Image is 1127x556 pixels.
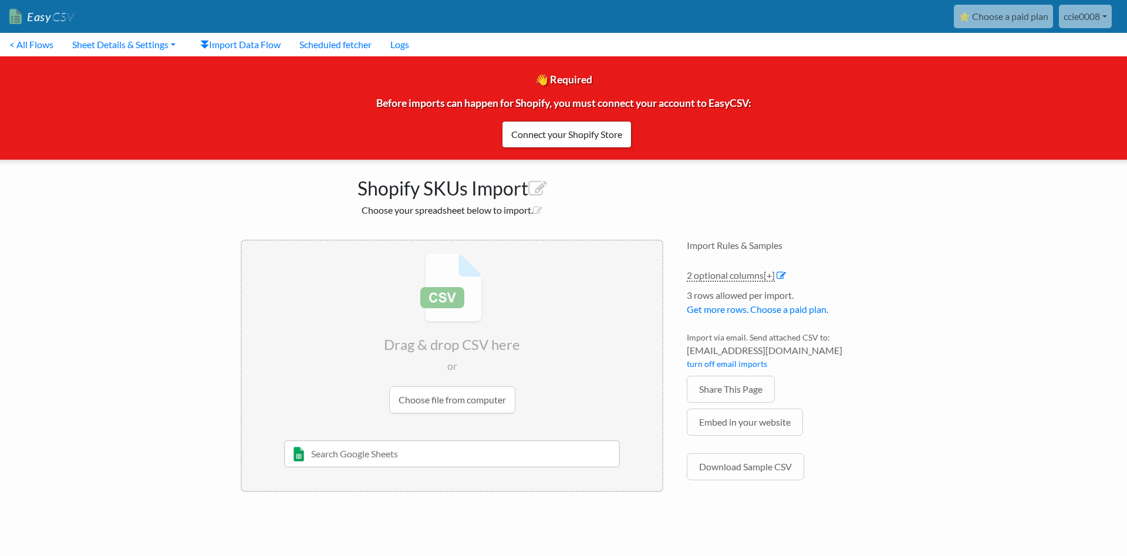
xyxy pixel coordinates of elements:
[241,204,663,215] h2: Choose your spreadsheet below to import.
[381,33,419,56] a: Logs
[687,240,886,251] h4: Import Rules & Samples
[687,376,775,403] a: Share This Page
[1059,5,1112,28] a: ccie0008
[687,453,804,480] a: Download Sample CSV
[687,343,886,358] span: [EMAIL_ADDRESS][DOMAIN_NAME]
[9,5,74,29] a: EasyCSV
[687,409,803,436] a: Embed in your website
[502,121,632,148] a: Connect your Shopify Store
[51,9,74,24] span: CSV
[954,5,1053,28] a: ⭐ Choose a paid plan
[241,171,663,200] h1: Shopify SKUs Import
[284,440,620,467] input: Search Google Sheets
[687,269,775,282] a: 2 optional columns[+]
[764,269,775,281] span: [+]
[687,304,828,315] a: Get more rows. Choose a paid plan.
[687,288,886,322] li: 3 rows allowed per import.
[376,73,751,137] span: 👋 Required Before imports can happen for Shopify, you must connect your account to EasyCSV:
[191,33,290,56] a: Import Data Flow
[63,33,185,56] a: Sheet Details & Settings
[687,331,886,376] li: Import via email. Send attached CSV to:
[290,33,381,56] a: Scheduled fetcher
[687,359,767,369] a: turn off email imports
